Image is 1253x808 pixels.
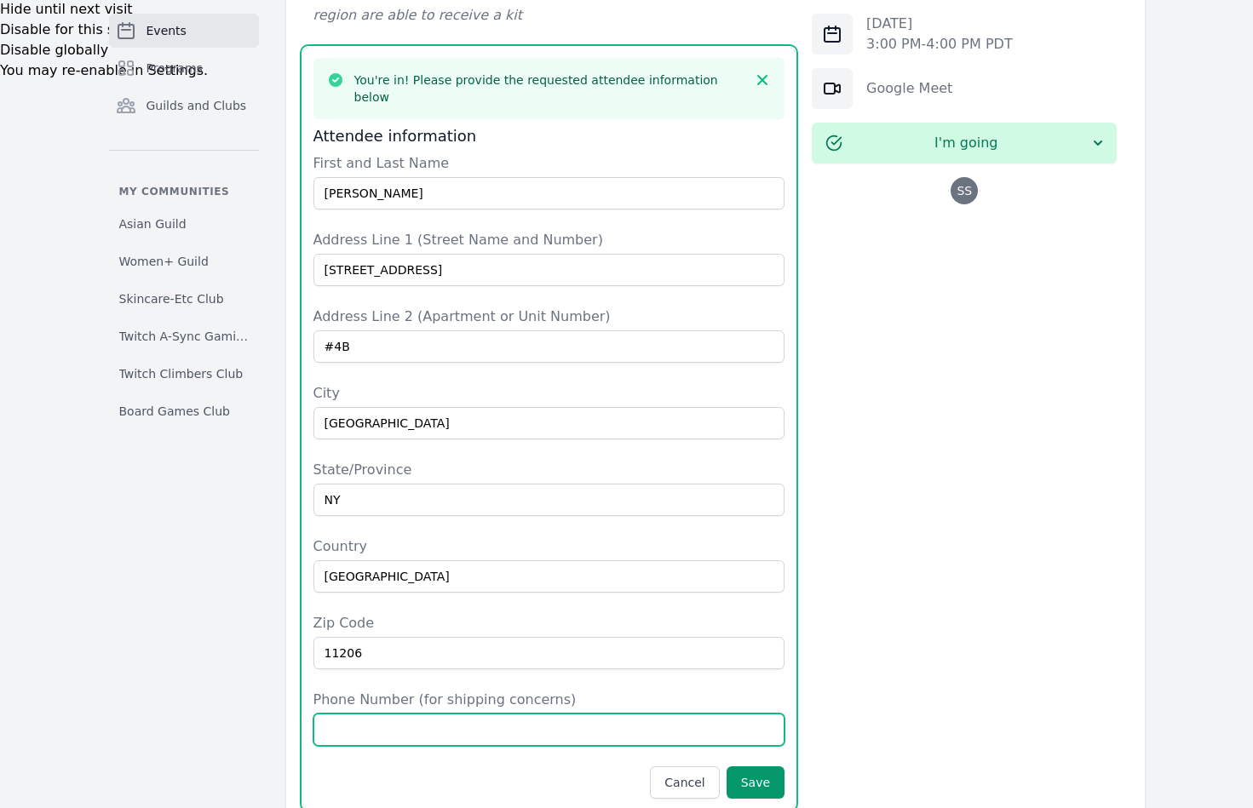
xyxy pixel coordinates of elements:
[147,60,203,77] span: Programs
[109,51,259,85] a: Programs
[119,215,187,232] span: Asian Guild
[650,766,719,799] button: Cancel
[866,80,952,96] a: Google Meet
[119,253,209,270] span: Women+ Guild
[119,328,249,345] span: Twitch A-Sync Gaming (TAG) Club
[313,690,785,710] label: Phone Number (for shipping concerns)
[119,403,230,420] span: Board Games Club
[109,89,259,123] a: Guilds and Clubs
[109,246,259,277] a: Women+ Guild
[109,358,259,389] a: Twitch Climbers Club
[313,536,785,557] label: Country
[313,460,785,480] label: State/Province
[812,123,1117,163] button: I'm going
[109,396,259,427] a: Board Games Club
[119,365,244,382] span: Twitch Climbers Club
[313,307,785,327] label: Address Line 2 (Apartment or Unit Number)
[313,126,785,146] h3: Attendee information
[147,97,247,114] span: Guilds and Clubs
[866,14,1013,34] p: [DATE]
[109,284,259,314] a: Skincare-Etc Club
[119,290,224,307] span: Skincare-Etc Club
[313,153,785,174] label: First and Last Name
[727,766,785,799] button: Save
[354,72,744,106] h3: You're in! Please provide the requested attendee information below
[109,14,259,48] a: Events
[957,185,972,197] span: SS
[313,383,785,404] label: City
[109,14,259,427] nav: Sidebar
[866,34,1013,54] p: 3:00 PM - 4:00 PM PDT
[109,209,259,239] a: Asian Guild
[842,133,1089,153] span: I'm going
[147,22,187,39] span: Events
[313,230,785,250] label: Address Line 1 (Street Name and Number)
[109,185,259,198] p: My communities
[109,321,259,352] a: Twitch A-Sync Gaming (TAG) Club
[313,613,785,633] label: Zip Code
